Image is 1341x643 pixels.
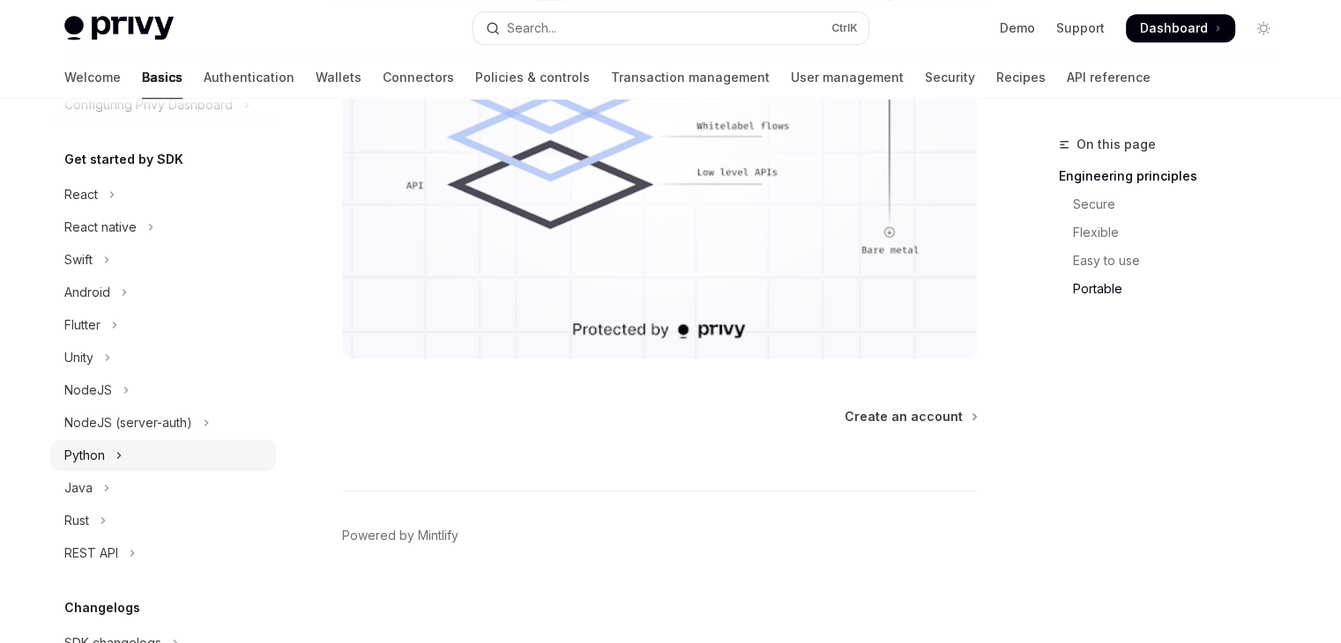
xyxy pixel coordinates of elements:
[1077,134,1156,155] span: On this page
[50,309,276,341] button: Toggle Flutter section
[64,249,93,270] div: Swift
[64,543,118,564] div: REST API
[64,477,93,499] div: Java
[316,56,361,99] a: Wallets
[64,380,112,401] div: NodeJS
[383,56,454,99] a: Connectors
[1059,190,1292,218] a: Secure
[50,472,276,504] button: Toggle Java section
[1056,19,1105,37] a: Support
[791,56,904,99] a: User management
[1059,275,1292,303] a: Portable
[50,440,276,471] button: Toggle Python section
[64,445,105,466] div: Python
[50,342,276,373] button: Toggle Unity section
[204,56,294,99] a: Authentication
[50,179,276,211] button: Toggle React section
[507,18,556,39] div: Search...
[142,56,183,99] a: Basics
[64,597,140,618] h5: Changelogs
[831,21,858,35] span: Ctrl K
[925,56,975,99] a: Security
[1059,162,1292,190] a: Engineering principles
[1140,19,1208,37] span: Dashboard
[475,56,590,99] a: Policies & controls
[50,537,276,569] button: Toggle REST API section
[1000,19,1035,37] a: Demo
[50,407,276,439] button: Toggle NodeJS (server-auth) section
[64,149,183,170] h5: Get started by SDK
[1059,247,1292,275] a: Easy to use
[50,211,276,243] button: Toggle React native section
[64,184,98,205] div: React
[845,408,963,425] span: Create an account
[64,314,101,336] div: Flutter
[611,56,770,99] a: Transaction management
[342,527,458,544] a: Powered by Mintlify
[50,244,276,276] button: Toggle Swift section
[1067,56,1151,99] a: API reference
[1059,218,1292,247] a: Flexible
[50,505,276,536] button: Toggle Rust section
[64,217,137,238] div: React native
[64,56,121,99] a: Welcome
[64,347,93,368] div: Unity
[50,374,276,406] button: Toggle NodeJS section
[64,16,174,41] img: light logo
[996,56,1046,99] a: Recipes
[64,510,89,531] div: Rust
[1249,14,1278,42] button: Toggle dark mode
[64,282,110,303] div: Android
[845,408,976,425] a: Create an account
[1126,14,1235,42] a: Dashboard
[473,12,868,44] button: Open search
[64,412,192,433] div: NodeJS (server-auth)
[50,277,276,308] button: Toggle Android section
